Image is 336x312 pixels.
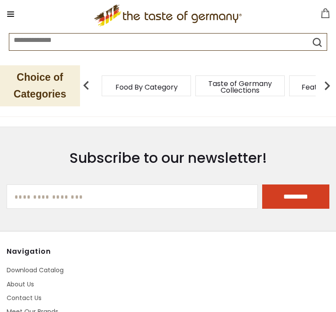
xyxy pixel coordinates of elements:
[7,266,64,274] a: Download Catalog
[318,77,336,94] img: next arrow
[77,77,95,94] img: previous arrow
[115,84,178,90] a: Food By Category
[7,293,42,302] a: Contact Us
[7,280,34,289] a: About Us
[7,149,329,167] h3: Subscribe to our newsletter!
[205,80,275,94] a: Taste of Germany Collections
[7,247,161,256] h4: Navigation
